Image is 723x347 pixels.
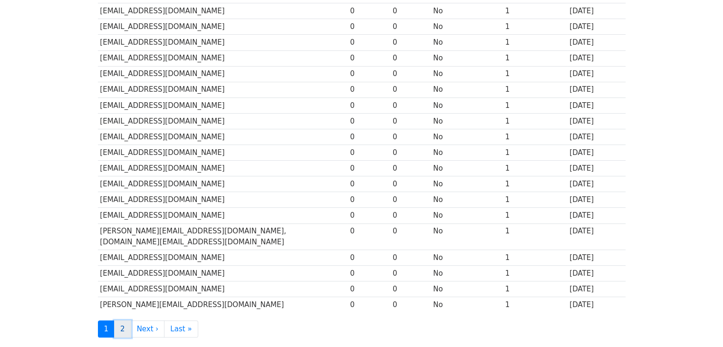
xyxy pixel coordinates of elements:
[390,250,431,266] td: 0
[164,320,198,338] a: Last »
[390,82,431,97] td: 0
[390,223,431,250] td: 0
[431,19,502,35] td: No
[431,66,502,82] td: No
[390,161,431,176] td: 0
[503,82,568,97] td: 1
[567,3,625,19] td: [DATE]
[503,297,568,313] td: 1
[503,19,568,35] td: 1
[567,250,625,266] td: [DATE]
[347,281,390,297] td: 0
[98,66,348,82] td: [EMAIL_ADDRESS][DOMAIN_NAME]
[390,35,431,50] td: 0
[347,223,390,250] td: 0
[347,66,390,82] td: 0
[567,266,625,281] td: [DATE]
[390,19,431,35] td: 0
[98,176,348,192] td: [EMAIL_ADDRESS][DOMAIN_NAME]
[347,161,390,176] td: 0
[431,113,502,129] td: No
[98,35,348,50] td: [EMAIL_ADDRESS][DOMAIN_NAME]
[131,320,165,338] a: Next ›
[503,266,568,281] td: 1
[98,97,348,113] td: [EMAIL_ADDRESS][DOMAIN_NAME]
[503,161,568,176] td: 1
[503,50,568,66] td: 1
[98,223,348,250] td: [PERSON_NAME][EMAIL_ADDRESS][DOMAIN_NAME],[DOMAIN_NAME][EMAIL_ADDRESS][DOMAIN_NAME]
[390,97,431,113] td: 0
[98,297,348,313] td: [PERSON_NAME][EMAIL_ADDRESS][DOMAIN_NAME]
[503,223,568,250] td: 1
[431,82,502,97] td: No
[98,145,348,161] td: [EMAIL_ADDRESS][DOMAIN_NAME]
[567,35,625,50] td: [DATE]
[503,281,568,297] td: 1
[503,250,568,266] td: 1
[431,161,502,176] td: No
[98,3,348,19] td: [EMAIL_ADDRESS][DOMAIN_NAME]
[567,161,625,176] td: [DATE]
[431,250,502,266] td: No
[431,3,502,19] td: No
[431,297,502,313] td: No
[347,82,390,97] td: 0
[390,66,431,82] td: 0
[347,176,390,192] td: 0
[567,82,625,97] td: [DATE]
[567,66,625,82] td: [DATE]
[431,281,502,297] td: No
[114,320,131,338] a: 2
[98,82,348,97] td: [EMAIL_ADDRESS][DOMAIN_NAME]
[98,50,348,66] td: [EMAIL_ADDRESS][DOMAIN_NAME]
[98,320,115,338] a: 1
[98,129,348,145] td: [EMAIL_ADDRESS][DOMAIN_NAME]
[503,192,568,208] td: 1
[347,19,390,35] td: 0
[347,266,390,281] td: 0
[98,19,348,35] td: [EMAIL_ADDRESS][DOMAIN_NAME]
[503,145,568,161] td: 1
[431,176,502,192] td: No
[431,208,502,223] td: No
[431,145,502,161] td: No
[347,250,390,266] td: 0
[98,192,348,208] td: [EMAIL_ADDRESS][DOMAIN_NAME]
[431,50,502,66] td: No
[390,145,431,161] td: 0
[390,281,431,297] td: 0
[567,19,625,35] td: [DATE]
[390,266,431,281] td: 0
[431,129,502,145] td: No
[567,113,625,129] td: [DATE]
[431,35,502,50] td: No
[347,129,390,145] td: 0
[347,35,390,50] td: 0
[347,192,390,208] td: 0
[347,208,390,223] td: 0
[567,297,625,313] td: [DATE]
[567,281,625,297] td: [DATE]
[503,66,568,82] td: 1
[347,50,390,66] td: 0
[567,176,625,192] td: [DATE]
[98,266,348,281] td: [EMAIL_ADDRESS][DOMAIN_NAME]
[347,145,390,161] td: 0
[675,301,723,347] iframe: Chat Widget
[567,192,625,208] td: [DATE]
[503,3,568,19] td: 1
[390,297,431,313] td: 0
[503,129,568,145] td: 1
[675,301,723,347] div: Widget chat
[431,192,502,208] td: No
[431,223,502,250] td: No
[347,297,390,313] td: 0
[431,97,502,113] td: No
[390,176,431,192] td: 0
[98,113,348,129] td: [EMAIL_ADDRESS][DOMAIN_NAME]
[347,113,390,129] td: 0
[98,250,348,266] td: [EMAIL_ADDRESS][DOMAIN_NAME]
[390,208,431,223] td: 0
[390,50,431,66] td: 0
[503,208,568,223] td: 1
